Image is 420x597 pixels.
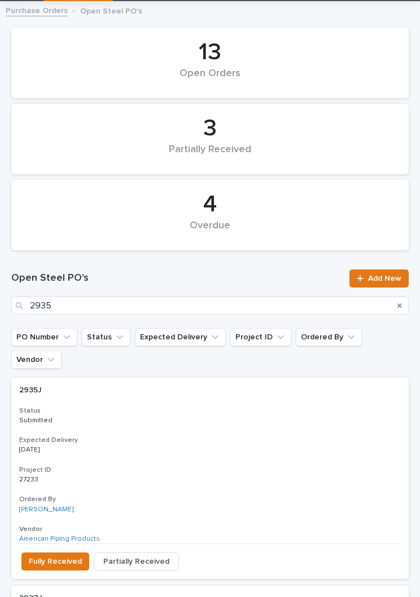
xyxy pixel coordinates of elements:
[11,351,62,369] button: Vendor
[21,552,89,571] button: Fully Received
[103,555,169,568] span: Partially Received
[11,272,343,285] h1: Open Steel PO's
[29,555,82,568] span: Fully Received
[30,68,390,91] div: Open Orders
[19,535,100,543] a: American Piping Products
[11,297,409,315] input: Search
[30,114,390,143] div: 3
[11,328,77,346] button: PO Number
[349,269,409,288] a: Add New
[19,383,44,395] p: 2935J
[19,417,113,424] p: Submitted
[30,191,390,219] div: 4
[19,495,401,504] h3: Ordered By
[19,466,401,475] h3: Project ID
[19,406,401,415] h3: Status
[19,436,401,445] h3: Expected Delivery
[19,446,113,454] p: [DATE]
[94,552,179,571] button: Partially Received
[30,38,390,67] div: 13
[80,4,142,16] p: Open Steel PO's
[6,3,68,16] a: Purchase Orders
[19,506,73,514] a: [PERSON_NAME]
[30,144,390,167] div: Partially Received
[230,328,291,346] button: Project ID
[368,275,401,282] span: Add New
[11,378,409,579] a: 2935J2935J StatusSubmittedExpected Delivery[DATE]Project ID2723327233 Ordered By[PERSON_NAME] Ven...
[82,328,130,346] button: Status
[135,328,226,346] button: Expected Delivery
[19,525,401,534] h3: Vendor
[296,328,362,346] button: Ordered By
[19,474,41,484] p: 27233
[30,220,390,244] div: Overdue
